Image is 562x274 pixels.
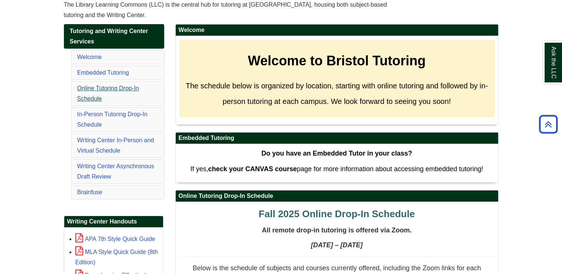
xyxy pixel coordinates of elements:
[64,24,164,49] a: Tutoring and Writing Center Services
[64,216,163,228] h2: Writing Center Handouts
[186,82,488,105] span: The schedule below is organized by location, starting with online tutoring and followed by in-per...
[176,133,498,144] h2: Embedded Tutoring
[261,150,412,157] strong: Do you have an Embedded Tutor in your class?
[77,69,129,76] a: Embedded Tutoring
[208,165,297,173] strong: check your CANVAS course
[75,236,155,242] a: APA 7th Style Quick Guide
[190,165,483,173] span: If yes, page for more information about accessing embedded tutoring!
[77,85,139,102] a: Online Tutoring Drop-In Schedule
[77,111,147,128] a: In-Person Tutoring Drop-In Schedule
[262,226,412,234] span: All remote drop-in tutoring is offered via Zoom.
[70,28,148,45] span: Tutoring and Writing Center Services
[75,249,158,265] a: MLA Style Quick Guide (8th Edition)
[77,137,154,154] a: Writing Center In-Person and Virtual Schedule
[77,163,154,180] a: Writing Center Asynchronous Draft Review
[176,190,498,202] h2: Online Tutoring Drop-In Schedule
[176,25,498,36] h2: Welcome
[64,1,387,18] span: The Library Learning Commons (LLC) is the central hub for tutoring at [GEOGRAPHIC_DATA], housing ...
[77,54,102,60] a: Welcome
[311,241,363,249] strong: [DATE] – [DATE]
[259,208,415,219] span: Fall 2025 Online Drop-In Schedule
[248,53,426,68] strong: Welcome to Bristol Tutoring
[77,189,103,195] a: Brainfuse
[536,119,560,129] a: Back to Top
